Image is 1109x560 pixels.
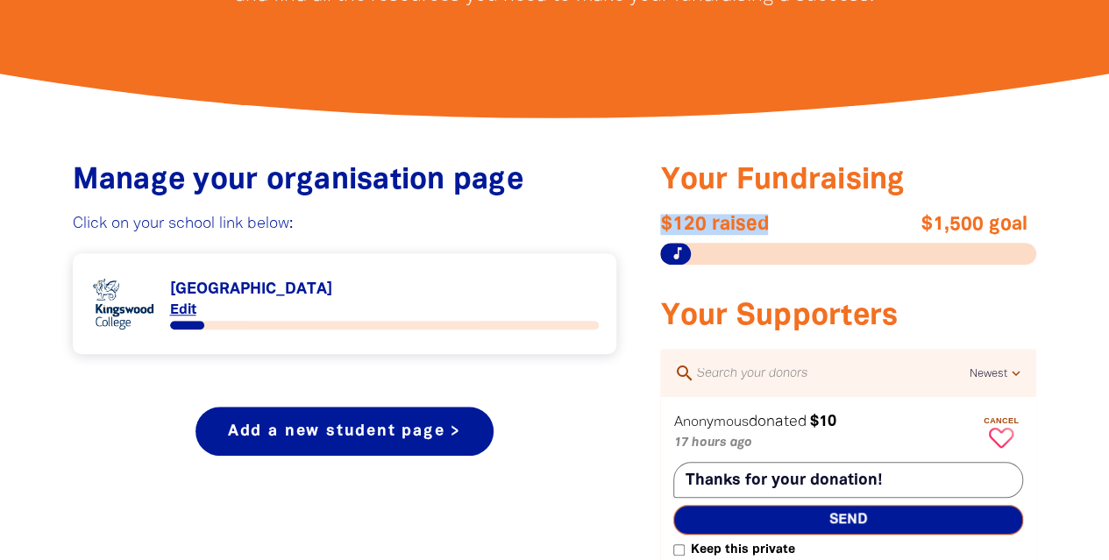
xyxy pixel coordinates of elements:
button: Send [673,505,1023,535]
span: donated [748,415,806,429]
span: Your Fundraising [660,167,905,195]
span: Manage your organisation page [73,167,523,195]
em: Anonymous [673,416,748,429]
i: search [673,363,694,384]
span: $1,500 goal [839,214,1027,235]
span: $120 raised [660,214,849,235]
input: Keep this private [673,544,685,556]
p: Click on your school link below: [73,214,617,235]
button: Cancel [979,409,1023,454]
textarea: Thanks for your donation! [673,462,1023,498]
input: Search your donors [694,362,969,385]
a: Add a new student page > [195,407,494,456]
em: $10 [809,415,835,429]
span: Cancel [979,416,1023,425]
p: 17 hours ago [673,433,976,454]
i: music_note [670,245,686,261]
div: Paginated content [90,271,600,337]
span: Your Supporters [660,303,898,330]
